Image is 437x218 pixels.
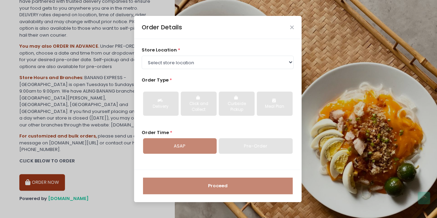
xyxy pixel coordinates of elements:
div: Meal Plan [262,104,287,110]
div: Order Details [142,23,182,32]
button: Proceed [143,178,293,194]
button: Curbside Pickup [219,92,254,116]
div: Curbside Pickup [224,101,249,113]
span: Order Time [142,129,169,136]
span: Order Type [142,77,169,83]
button: Close [290,26,294,29]
button: Delivery [143,92,179,116]
button: Click and Collect [181,92,216,116]
div: Delivery [148,104,174,110]
button: Meal Plan [257,92,292,116]
div: Click and Collect [186,101,211,113]
span: store location [142,47,177,53]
